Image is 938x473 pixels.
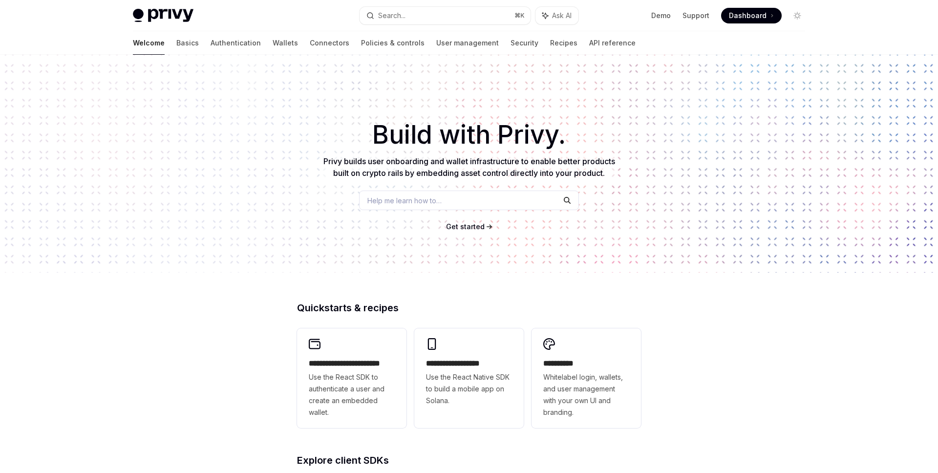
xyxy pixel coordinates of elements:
[310,31,349,55] a: Connectors
[367,195,442,206] span: Help me learn how to…
[550,31,577,55] a: Recipes
[426,371,512,407] span: Use the React Native SDK to build a mobile app on Solana.
[211,31,261,55] a: Authentication
[372,126,566,144] span: Build with Privy.
[273,31,298,55] a: Wallets
[789,8,805,23] button: Toggle dark mode
[297,303,399,313] span: Quickstarts & recipes
[378,10,405,21] div: Search...
[729,11,767,21] span: Dashboard
[297,455,389,465] span: Explore client SDKs
[721,8,782,23] a: Dashboard
[446,222,485,232] a: Get started
[436,31,499,55] a: User management
[589,31,636,55] a: API reference
[133,9,193,22] img: light logo
[532,328,641,428] a: **** *****Whitelabel login, wallets, and user management with your own UI and branding.
[176,31,199,55] a: Basics
[323,156,615,178] span: Privy builds user onboarding and wallet infrastructure to enable better products built on crypto ...
[361,31,425,55] a: Policies & controls
[682,11,709,21] a: Support
[133,31,165,55] a: Welcome
[309,371,395,418] span: Use the React SDK to authenticate a user and create an embedded wallet.
[414,328,524,428] a: **** **** **** ***Use the React Native SDK to build a mobile app on Solana.
[514,12,525,20] span: ⌘ K
[552,11,572,21] span: Ask AI
[543,371,629,418] span: Whitelabel login, wallets, and user management with your own UI and branding.
[651,11,671,21] a: Demo
[360,7,531,24] button: Search...⌘K
[511,31,538,55] a: Security
[535,7,578,24] button: Ask AI
[446,222,485,231] span: Get started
